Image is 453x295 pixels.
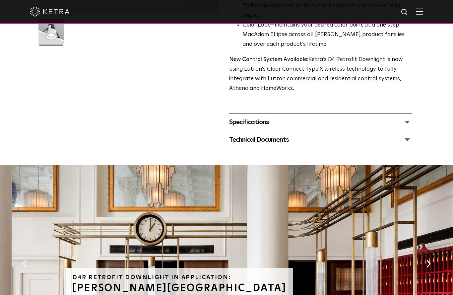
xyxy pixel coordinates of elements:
[242,21,412,49] li: —maintains your desired color point at a one step MacAdam Ellipse across all [PERSON_NAME] produc...
[72,274,287,280] h6: D4R Retrofit Downlight in Application:
[229,134,412,145] div: Technical Documents
[425,259,432,268] button: Next
[401,8,409,17] img: search icon
[21,259,28,268] button: Previous
[30,7,70,17] img: ketra-logo-2019-white
[229,57,308,62] strong: New Control System Available:
[416,8,423,15] img: Hamburger%20Nav.svg
[229,55,412,94] p: Ketra’s D4 Retrofit Downlight is now using Lutron’s Clear Connect Type X wireless technology to f...
[38,19,64,49] img: D4R Retrofit Downlight
[242,22,270,28] strong: Color Lock
[229,117,412,127] div: Specifications
[72,283,287,293] h3: [PERSON_NAME][GEOGRAPHIC_DATA]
